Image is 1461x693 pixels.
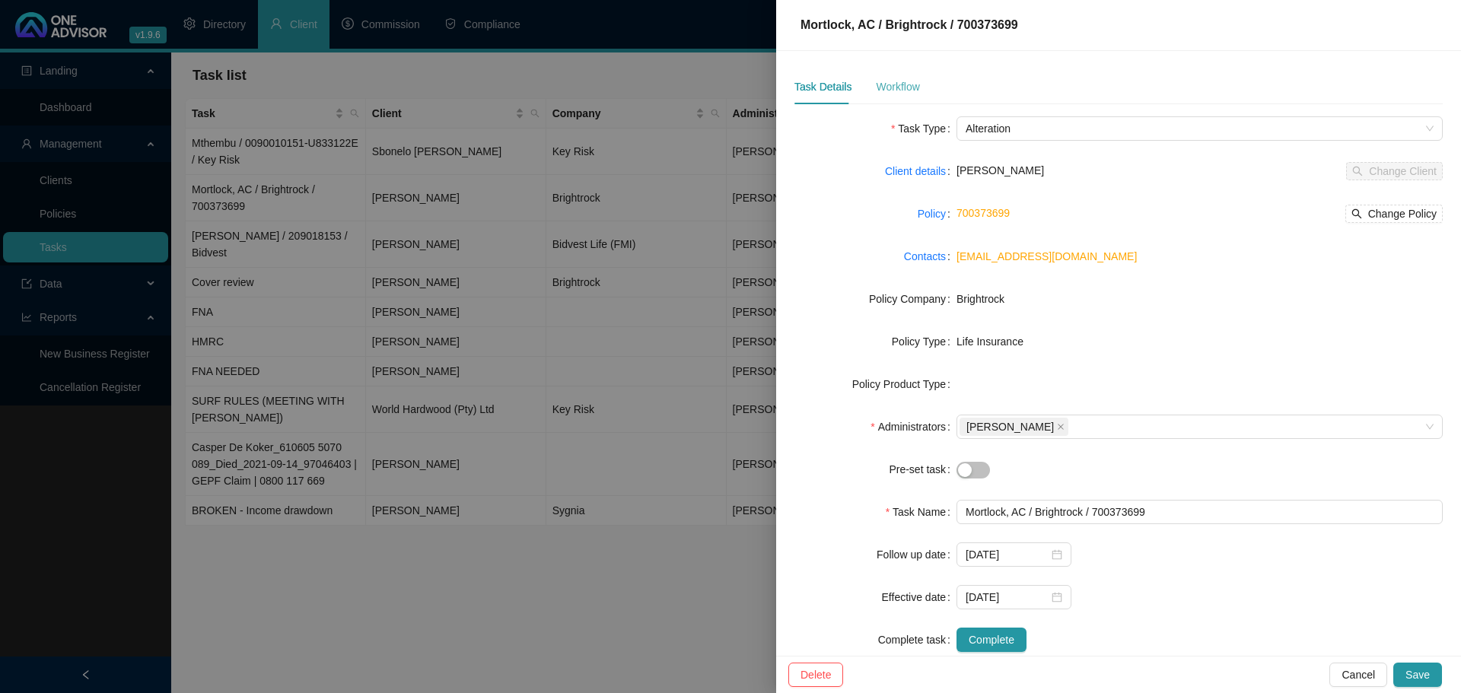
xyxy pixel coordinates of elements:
[966,589,1049,606] input: Select date
[969,631,1014,648] span: Complete
[788,663,843,687] button: Delete
[1368,205,1437,222] span: Change Policy
[801,18,1018,31] span: Mortlock, AC / Brightrock / 700373699
[878,628,956,652] label: Complete task
[918,205,946,222] a: Policy
[891,116,956,141] label: Task Type
[886,500,956,524] label: Task Name
[892,329,956,354] label: Policy Type
[871,415,956,439] label: Administrators
[1329,663,1387,687] button: Cancel
[956,164,1044,176] span: [PERSON_NAME]
[966,546,1049,563] input: Select date
[877,542,956,567] label: Follow up date
[956,628,1027,652] button: Complete
[1346,162,1443,180] button: Change Client
[1345,205,1443,223] button: Change Policy
[956,207,1010,219] a: 700373699
[956,250,1137,262] a: [EMAIL_ADDRESS][DOMAIN_NAME]
[882,585,956,609] label: Effective date
[876,78,919,95] div: Workflow
[960,418,1068,436] span: Marc Bormann
[956,293,1004,305] span: Brightrock
[1351,208,1362,219] span: search
[801,666,831,683] span: Delete
[852,372,956,396] label: Policy Product Type
[885,163,946,180] a: Client details
[869,287,956,311] label: Policy Company
[889,457,956,482] label: Pre-set task
[966,117,1434,140] span: Alteration
[1057,423,1065,431] span: close
[956,335,1023,348] span: Life Insurance
[1342,666,1375,683] span: Cancel
[1405,666,1430,683] span: Save
[1393,663,1442,687] button: Save
[966,418,1054,435] span: [PERSON_NAME]
[904,248,946,265] a: Contacts
[794,78,851,95] div: Task Details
